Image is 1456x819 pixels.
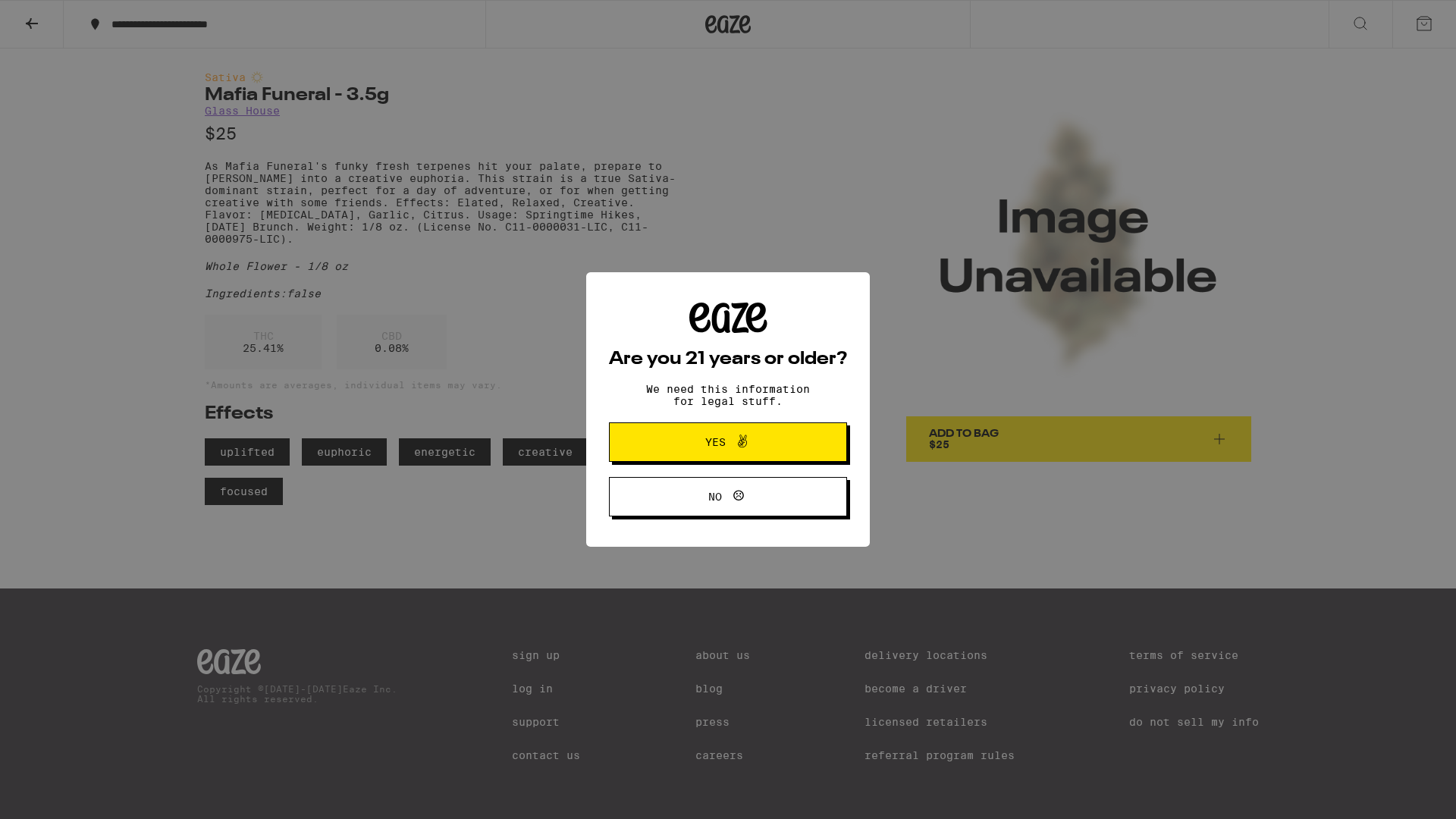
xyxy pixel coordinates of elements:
[609,477,847,516] button: No
[609,350,847,369] h2: Are you 21 years or older?
[705,437,726,447] span: Yes
[633,383,823,407] p: We need this information for legal stuff.
[708,491,722,502] span: No
[1361,773,1441,811] iframe: Opens a widget where you can find more information
[609,422,847,462] button: Yes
